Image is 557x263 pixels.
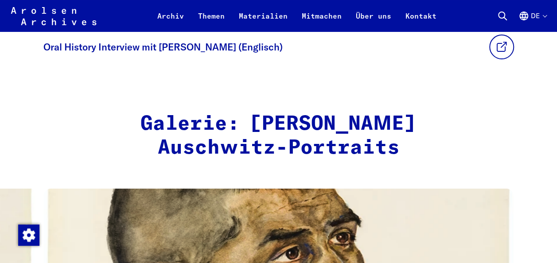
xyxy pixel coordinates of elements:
[91,112,466,160] h2: Galerie: [PERSON_NAME] Auschwitz-Portraits
[518,11,546,32] button: Deutsch, Sprachauswahl
[349,11,398,32] a: Über uns
[150,5,444,27] nav: Primär
[398,11,444,32] a: Kontakt
[191,11,232,32] a: Themen
[150,11,191,32] a: Archiv
[232,11,295,32] a: Materialien
[18,224,39,246] img: Zustimmung ändern
[295,11,349,32] a: Mitmachen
